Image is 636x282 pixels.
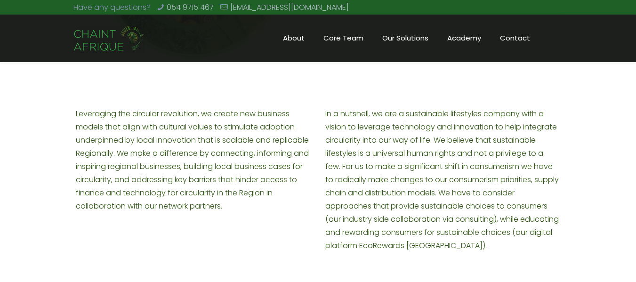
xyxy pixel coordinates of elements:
a: Core Team [314,15,373,62]
a: About [274,15,314,62]
a: Chaint Afrique [73,15,145,62]
span: Academy [438,31,491,45]
a: [EMAIL_ADDRESS][DOMAIN_NAME] [230,2,349,13]
span: About [274,31,314,45]
a: Contact [491,15,539,62]
a: Our Solutions [373,15,438,62]
p: In a nutshell, we are a sustainable lifestyles company with a vision to leverage technology and i... [325,107,560,252]
a: 054 9715 467 [167,2,214,13]
span: Our Solutions [373,31,438,45]
span: Contact [491,31,539,45]
a: Academy [438,15,491,62]
span: Core Team [314,31,373,45]
img: Chaint_Afrique-20 [73,24,145,53]
p: Leveraging the circular revolution, we create new business models that align with cultural values... [76,107,311,213]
